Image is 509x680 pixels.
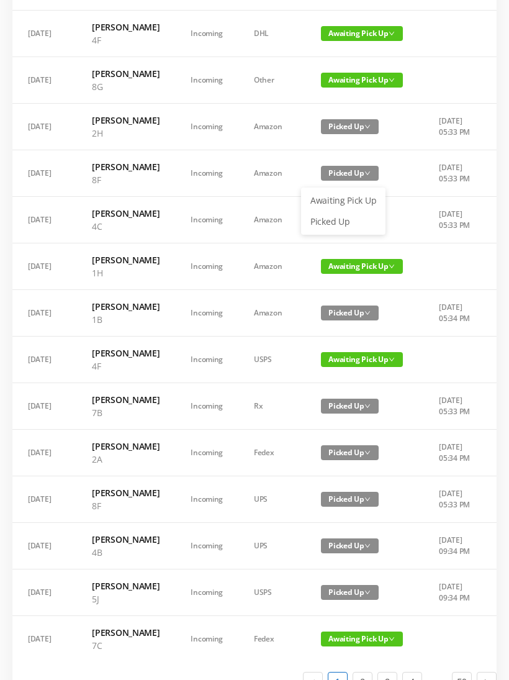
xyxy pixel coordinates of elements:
h6: [PERSON_NAME] [92,114,160,127]
h6: [PERSON_NAME] [92,440,160,453]
h6: [PERSON_NAME] [92,347,160,360]
h6: [PERSON_NAME] [92,20,160,34]
i: icon: down [364,170,371,176]
td: [DATE] [12,197,76,243]
td: Amazon [238,197,305,243]
td: [DATE] 05:33 PM [423,383,489,430]
td: [DATE] 09:34 PM [423,523,489,569]
td: Incoming [175,476,238,523]
i: icon: down [389,263,395,270]
td: [DATE] 09:34 PM [423,569,489,616]
td: Incoming [175,57,238,104]
h6: [PERSON_NAME] [92,486,160,499]
i: icon: down [389,30,395,37]
td: Incoming [175,290,238,337]
span: Picked Up [321,492,379,507]
td: Rx [238,383,305,430]
i: icon: down [364,496,371,502]
span: Picked Up [321,538,379,553]
span: Awaiting Pick Up [321,73,403,88]
td: Incoming [175,243,238,290]
td: [DATE] [12,523,76,569]
i: icon: down [364,310,371,316]
td: [DATE] [12,57,76,104]
td: [DATE] [12,616,76,662]
p: 8F [92,499,160,512]
td: USPS [238,569,305,616]
i: icon: down [364,450,371,456]
td: Incoming [175,569,238,616]
p: 7C [92,639,160,652]
p: 4C [92,220,160,233]
span: Awaiting Pick Up [321,352,403,367]
h6: [PERSON_NAME] [92,67,160,80]
td: [DATE] [12,290,76,337]
h6: [PERSON_NAME] [92,533,160,546]
td: [DATE] 05:33 PM [423,197,489,243]
p: 5J [92,592,160,605]
a: Picked Up [303,212,384,232]
p: 8F [92,173,160,186]
i: icon: down [364,124,371,130]
td: Incoming [175,430,238,476]
td: Incoming [175,383,238,430]
h6: [PERSON_NAME] [92,626,160,639]
td: [DATE] [12,476,76,523]
h6: [PERSON_NAME] [92,300,160,313]
i: icon: down [364,403,371,409]
td: DHL [238,11,305,57]
td: Amazon [238,150,305,197]
td: [DATE] 05:34 PM [423,430,489,476]
td: Incoming [175,104,238,150]
i: icon: down [389,356,395,363]
td: USPS [238,337,305,383]
h6: [PERSON_NAME] [92,393,160,406]
td: Incoming [175,150,238,197]
p: 7B [92,406,160,419]
td: [DATE] [12,337,76,383]
td: Amazon [238,243,305,290]
span: Picked Up [321,445,379,460]
td: [DATE] 05:33 PM [423,104,489,150]
span: Picked Up [321,119,379,134]
td: [DATE] [12,383,76,430]
span: Picked Up [321,585,379,600]
i: icon: down [364,589,371,596]
i: icon: down [389,77,395,83]
td: [DATE] 05:33 PM [423,476,489,523]
p: 4B [92,546,160,559]
td: Incoming [175,337,238,383]
span: Picked Up [321,399,379,414]
h6: [PERSON_NAME] [92,253,160,266]
td: [DATE] [12,430,76,476]
td: [DATE] [12,150,76,197]
td: Fedex [238,616,305,662]
td: [DATE] [12,243,76,290]
span: Awaiting Pick Up [321,259,403,274]
td: Amazon [238,104,305,150]
h6: [PERSON_NAME] [92,160,160,173]
td: Incoming [175,616,238,662]
span: Picked Up [321,166,379,181]
td: [DATE] [12,11,76,57]
td: [DATE] [12,569,76,616]
td: Fedex [238,430,305,476]
td: [DATE] 05:33 PM [423,150,489,197]
a: Awaiting Pick Up [303,191,384,211]
span: Picked Up [321,306,379,320]
span: Awaiting Pick Up [321,26,403,41]
i: icon: down [389,636,395,642]
span: Awaiting Pick Up [321,632,403,646]
td: UPS [238,476,305,523]
td: [DATE] [12,104,76,150]
h6: [PERSON_NAME] [92,207,160,220]
td: Incoming [175,197,238,243]
p: 1H [92,266,160,279]
td: Incoming [175,523,238,569]
p: 4F [92,34,160,47]
p: 2A [92,453,160,466]
p: 8G [92,80,160,93]
p: 4F [92,360,160,373]
p: 1B [92,313,160,326]
td: Other [238,57,305,104]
